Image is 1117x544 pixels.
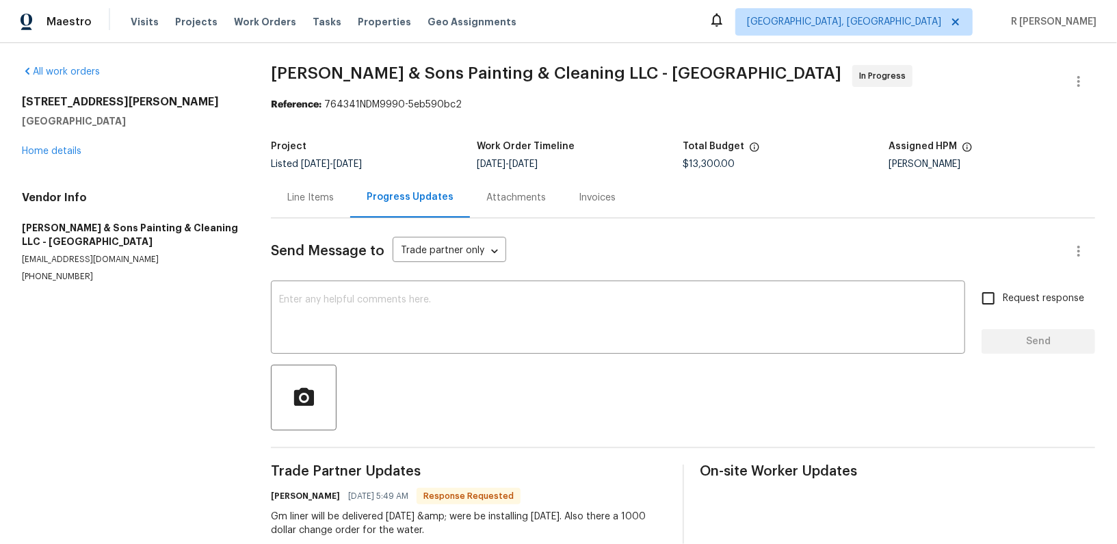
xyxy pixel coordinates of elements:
[22,95,238,109] h2: [STREET_ADDRESS][PERSON_NAME]
[47,15,92,29] span: Maestro
[509,159,538,169] span: [DATE]
[418,489,519,503] span: Response Requested
[367,190,454,204] div: Progress Updates
[889,159,1095,169] div: [PERSON_NAME]
[393,240,506,263] div: Trade partner only
[271,142,306,151] h5: Project
[477,159,505,169] span: [DATE]
[700,465,1096,478] span: On-site Worker Updates
[428,15,516,29] span: Geo Assignments
[358,15,411,29] span: Properties
[22,191,238,205] h4: Vendor Info
[301,159,330,169] span: [DATE]
[271,65,841,81] span: [PERSON_NAME] & Sons Painting & Cleaning LLC - [GEOGRAPHIC_DATA]
[962,142,973,159] span: The hpm assigned to this work order.
[287,191,334,205] div: Line Items
[22,67,100,77] a: All work orders
[313,17,341,27] span: Tasks
[22,254,238,265] p: [EMAIL_ADDRESS][DOMAIN_NAME]
[477,159,538,169] span: -
[22,114,238,128] h5: [GEOGRAPHIC_DATA]
[477,142,575,151] h5: Work Order Timeline
[271,98,1095,112] div: 764341NDM9990-5eb590bc2
[486,191,546,205] div: Attachments
[22,146,81,156] a: Home details
[301,159,362,169] span: -
[889,142,958,151] h5: Assigned HPM
[749,142,760,159] span: The total cost of line items that have been proposed by Opendoor. This sum includes line items th...
[1003,292,1084,306] span: Request response
[683,142,745,151] h5: Total Budget
[271,159,362,169] span: Listed
[175,15,218,29] span: Projects
[234,15,296,29] span: Work Orders
[271,244,384,258] span: Send Message to
[683,159,735,169] span: $13,300.00
[348,489,408,503] span: [DATE] 5:49 AM
[333,159,362,169] span: [DATE]
[22,221,238,248] h5: [PERSON_NAME] & Sons Painting & Cleaning LLC - [GEOGRAPHIC_DATA]
[271,489,340,503] h6: [PERSON_NAME]
[859,69,911,83] span: In Progress
[579,191,616,205] div: Invoices
[271,100,321,109] b: Reference:
[747,15,941,29] span: [GEOGRAPHIC_DATA], [GEOGRAPHIC_DATA]
[1006,15,1096,29] span: R [PERSON_NAME]
[22,271,238,283] p: [PHONE_NUMBER]
[271,465,666,478] span: Trade Partner Updates
[131,15,159,29] span: Visits
[271,510,666,537] div: Gm liner will be delivered [DATE] &amp; were be installing [DATE]. Also there a 1000 dollar chang...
